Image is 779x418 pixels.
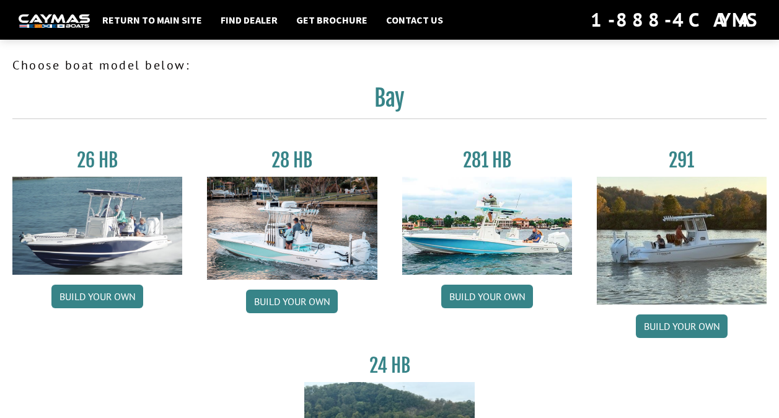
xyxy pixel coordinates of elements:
[12,149,182,172] h3: 26 HB
[290,12,374,28] a: Get Brochure
[207,149,377,172] h3: 28 HB
[636,314,728,338] a: Build your own
[597,149,767,172] h3: 291
[597,177,767,305] img: 291_Thumbnail.jpg
[12,84,767,119] h2: Bay
[207,177,377,280] img: 28_hb_thumbnail_for_caymas_connect.jpg
[12,177,182,275] img: 26_new_photo_resized.jpg
[19,14,90,27] img: white-logo-c9c8dbefe5ff5ceceb0f0178aa75bf4bb51f6bca0971e226c86eb53dfe498488.png
[402,177,572,275] img: 28-hb-twin.jpg
[51,285,143,308] a: Build your own
[12,56,767,74] p: Choose boat model below:
[214,12,284,28] a: Find Dealer
[246,290,338,313] a: Build your own
[441,285,533,308] a: Build your own
[380,12,449,28] a: Contact Us
[402,149,572,172] h3: 281 HB
[96,12,208,28] a: Return to main site
[304,354,474,377] h3: 24 HB
[591,6,760,33] div: 1-888-4CAYMAS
